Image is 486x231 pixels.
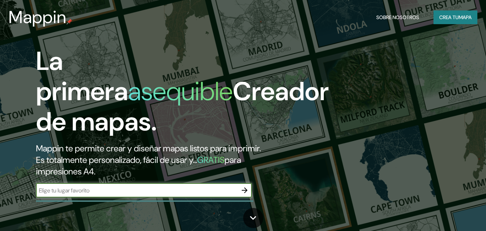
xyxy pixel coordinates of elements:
[128,75,233,108] font: asequible
[422,203,478,223] iframe: Help widget launcher
[36,186,237,195] input: Elige tu lugar favorito
[376,14,419,21] font: Sobre nosotros
[36,154,241,177] font: para impresiones A4.
[459,14,472,21] font: mapa
[9,6,67,28] font: Mappin
[433,10,477,24] button: Crea tumapa
[67,19,72,25] img: pin de mapeo
[36,44,128,108] font: La primera
[36,75,329,138] font: Creador de mapas.
[197,154,224,165] font: GRATIS
[439,14,459,21] font: Crea tu
[373,10,422,24] button: Sobre nosotros
[36,154,197,165] font: Es totalmente personalizado, fácil de usar y...
[36,143,261,154] font: Mappin te permite crear y diseñar mapas listos para imprimir.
